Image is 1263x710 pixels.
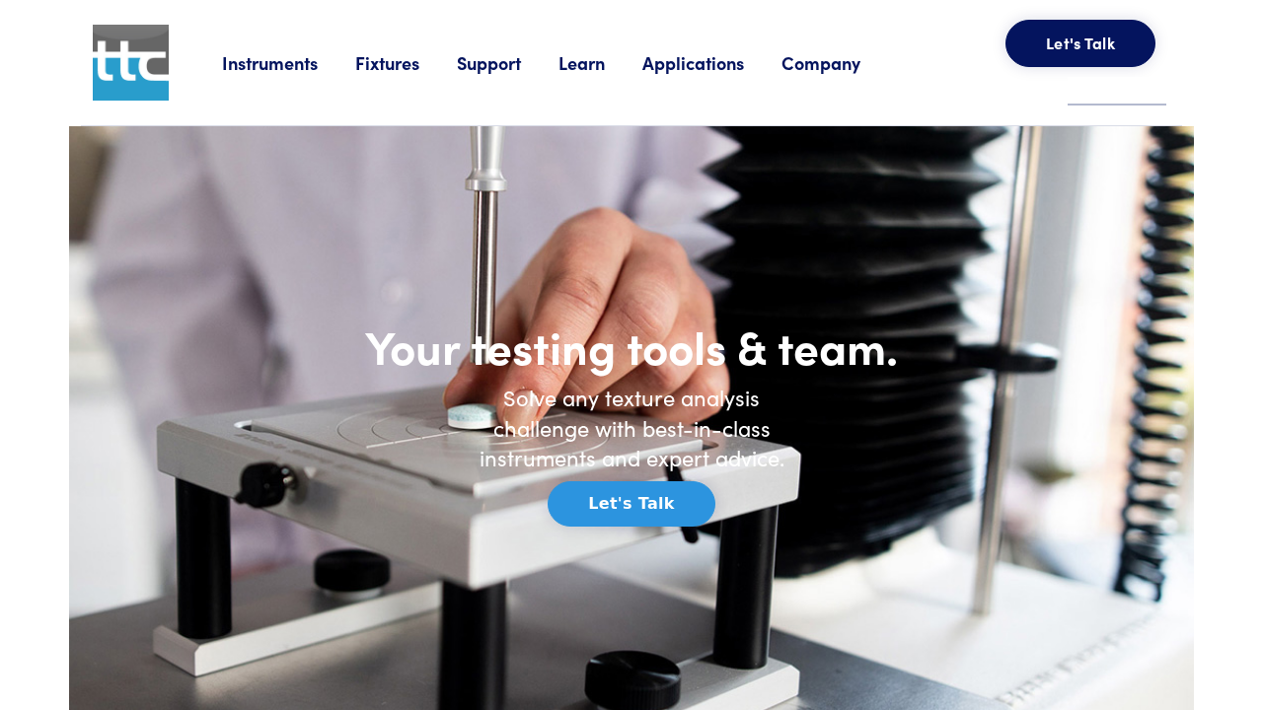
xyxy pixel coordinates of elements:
img: ttc_logo_1x1_v1.0.png [93,25,169,101]
a: Fixtures [355,50,457,75]
h1: Your testing tools & team. [296,318,967,375]
a: Applications [642,50,781,75]
button: Let's Talk [1005,20,1155,67]
h6: Solve any texture analysis challenge with best-in-class instruments and expert advice. [464,383,799,473]
a: Support [457,50,558,75]
a: Learn [558,50,642,75]
a: Company [781,50,898,75]
button: Let's Talk [548,481,714,527]
a: Instruments [222,50,355,75]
